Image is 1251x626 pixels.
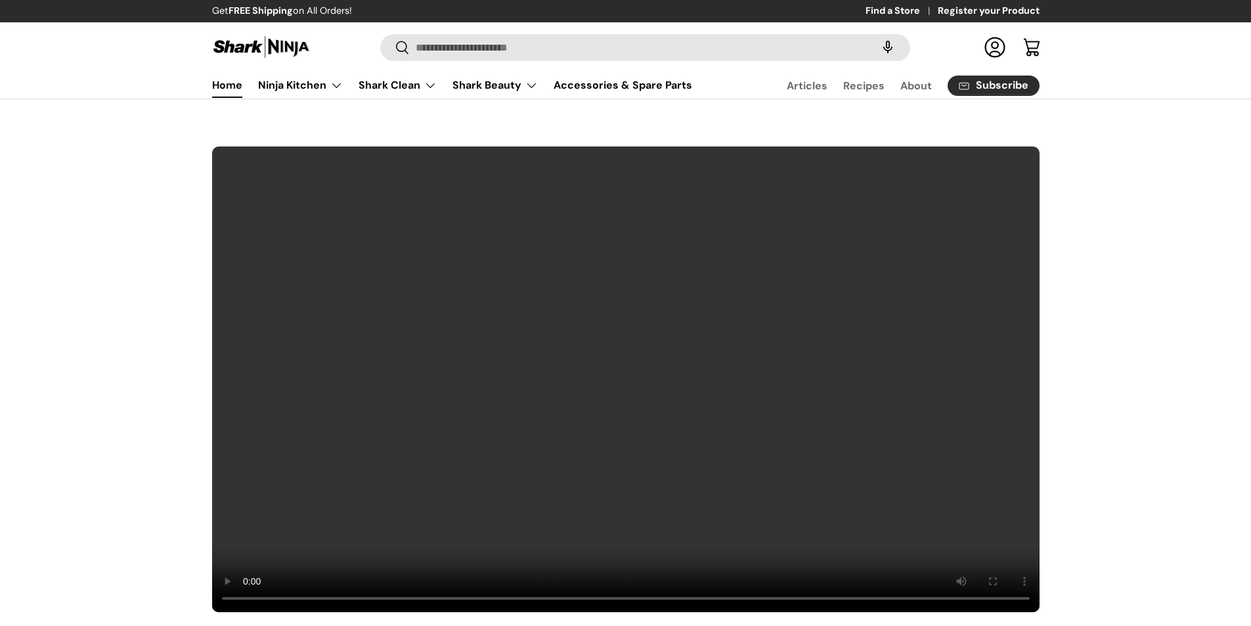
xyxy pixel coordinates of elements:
[866,4,938,18] a: Find a Store
[445,72,546,99] summary: Shark Beauty
[843,73,885,99] a: Recipes
[976,80,1028,91] span: Subscribe
[212,72,692,99] nav: Primary
[948,76,1040,96] a: Subscribe
[554,72,692,98] a: Accessories & Spare Parts
[212,72,242,98] a: Home
[452,72,538,99] a: Shark Beauty
[787,73,827,99] a: Articles
[212,4,352,18] p: Get on All Orders!
[212,34,311,60] img: Shark Ninja Philippines
[867,33,909,62] speech-search-button: Search by voice
[351,72,445,99] summary: Shark Clean
[229,5,293,16] strong: FREE Shipping
[938,4,1040,18] a: Register your Product
[258,72,343,99] a: Ninja Kitchen
[359,72,437,99] a: Shark Clean
[900,73,932,99] a: About
[250,72,351,99] summary: Ninja Kitchen
[755,72,1040,99] nav: Secondary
